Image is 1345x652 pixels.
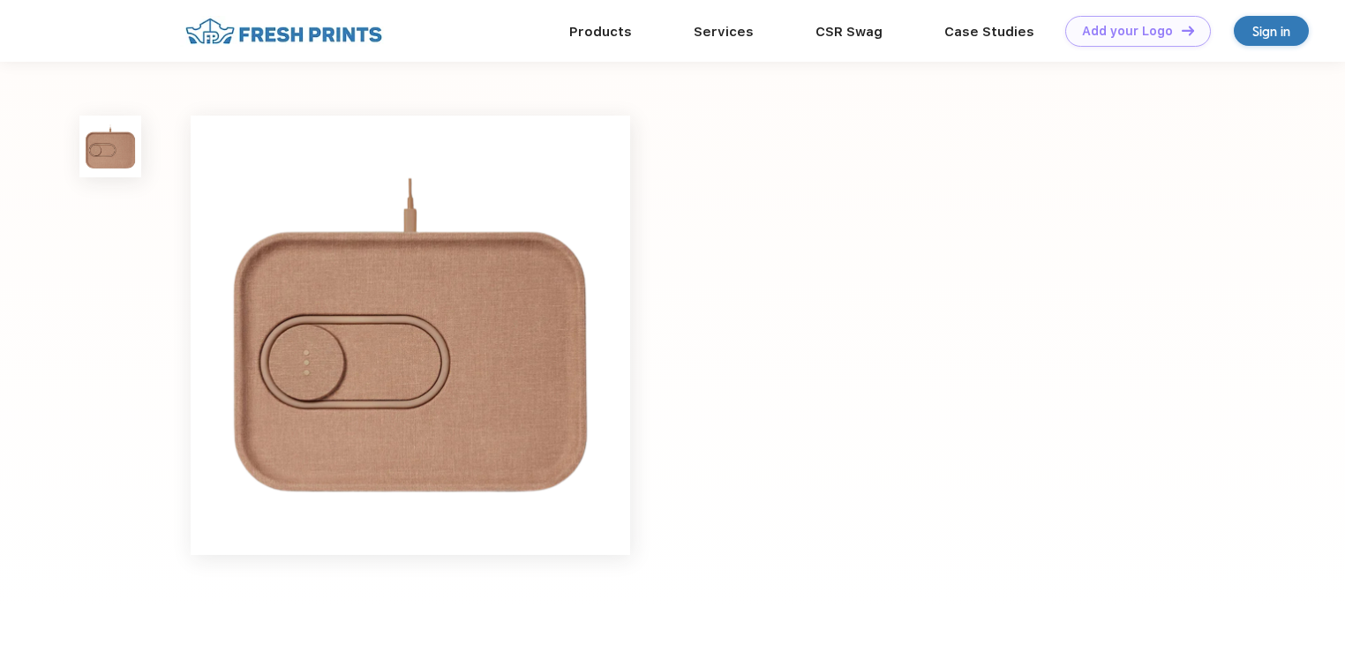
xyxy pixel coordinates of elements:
img: fo%20logo%202.webp [180,16,387,47]
a: Products [569,24,632,40]
a: CSR Swag [815,24,883,40]
img: DT [1182,26,1194,35]
div: Sign in [1252,21,1290,41]
a: Sign in [1234,16,1309,46]
img: func=resize&h=640 [191,116,630,555]
a: Services [694,24,754,40]
img: func=resize&h=100 [79,116,141,177]
div: Add your Logo [1082,24,1173,39]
